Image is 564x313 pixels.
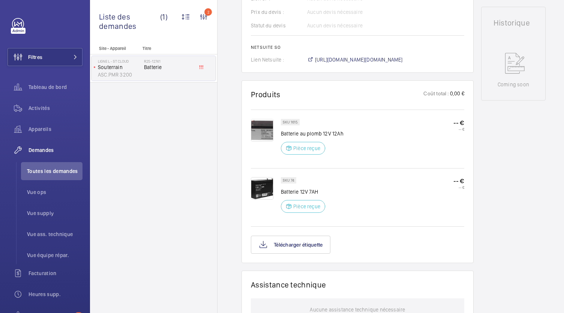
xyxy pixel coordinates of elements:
span: Filtres [28,53,42,61]
span: Vue ass. technique [27,230,82,238]
span: Batterie [144,63,193,71]
p: Coût total : [423,90,449,99]
span: Vue équipe répar. [27,251,82,259]
p: 0,00 € [449,90,464,99]
img: SG1Dqrrmu-vCmlcSs0atahzMbwFfv_g0Rpl_hdUaiifxXIiJ.png [251,119,273,141]
span: Liste des demandes [99,12,160,31]
p: -- € [453,177,464,185]
button: Télécharger étiquette [251,236,330,254]
span: Vue supply [27,209,82,217]
h1: Produits [251,90,280,99]
p: Souterrain [98,63,141,71]
p: -- € [453,127,464,131]
span: Demandes [28,146,82,154]
p: Ligne L - ST CLOUD [98,59,141,63]
span: [URL][DOMAIN_NAME][DOMAIN_NAME] [315,56,403,63]
span: Tableau de bord [28,83,82,91]
h2: R25-12741 [144,59,193,63]
p: Site - Appareil [90,46,139,51]
span: Vue ops [27,188,82,196]
p: SKU 1615 [283,121,298,123]
h1: Historique [493,19,533,27]
h1: Assistance technique [251,280,326,289]
p: Batterie 12V 7AH [281,188,330,196]
span: Heures supp. [28,290,82,298]
p: Coming soon [498,81,529,88]
p: ASC.PMR 3200 [98,71,141,78]
p: -- € [453,119,464,127]
p: -- € [453,185,464,190]
p: SKU 74 [283,179,294,182]
span: Activités [28,104,82,112]
p: Pièce reçue [293,144,320,152]
span: Toutes les demandes [27,167,82,175]
h2: Netsuite SO [251,45,464,50]
span: Facturation [28,269,82,277]
p: Titre [142,46,192,51]
button: Filtres [7,48,82,66]
span: Appareils [28,125,82,133]
img: yYfeoGGDG9Ev701sIQGueIkZ-Rq25IZ3GhuPWmfhelMKOSSx.png [251,177,273,200]
p: Batterie au plomb 12V 12Ah [281,130,343,137]
a: [URL][DOMAIN_NAME][DOMAIN_NAME] [307,56,403,63]
p: Pièce reçue [293,203,320,210]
